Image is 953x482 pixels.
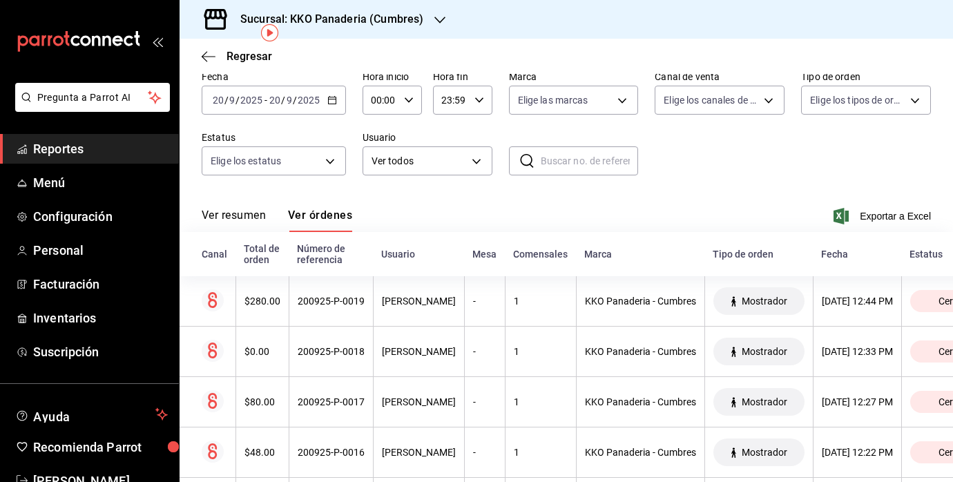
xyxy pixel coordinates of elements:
div: Número de referencia [297,243,365,265]
span: Elige los canales de venta [664,93,759,107]
div: Total de orden [244,243,280,265]
span: Regresar [227,50,272,63]
div: Canal [202,249,227,260]
div: Mesa [472,249,497,260]
img: Tooltip marker [261,24,278,41]
button: Ver resumen [202,209,266,232]
div: - [473,346,497,357]
label: Marca [509,72,639,81]
span: Mostrador [736,346,793,357]
div: $280.00 [244,296,280,307]
input: ---- [297,95,320,106]
input: -- [269,95,281,106]
label: Usuario [363,133,492,142]
div: navigation tabs [202,209,352,232]
div: 1 [514,447,568,458]
div: 1 [514,346,568,357]
span: Mostrador [736,447,793,458]
span: Recomienda Parrot [33,438,168,456]
div: [PERSON_NAME] [382,346,456,357]
div: $0.00 [244,346,280,357]
span: Personal [33,241,168,260]
label: Tipo de orden [801,72,931,81]
div: KKO Panaderia - Cumbres [585,296,696,307]
div: 1 [514,396,568,407]
div: 1 [514,296,568,307]
span: / [224,95,229,106]
div: [DATE] 12:44 PM [822,296,893,307]
div: - [473,447,497,458]
div: - [473,396,497,407]
span: Ver todos [372,154,467,168]
div: $80.00 [244,396,280,407]
span: Inventarios [33,309,168,327]
div: [PERSON_NAME] [382,447,456,458]
label: Estatus [202,133,346,142]
span: / [235,95,240,106]
div: [DATE] 12:33 PM [822,346,893,357]
div: 200925-P-0018 [298,346,365,357]
input: -- [286,95,293,106]
div: KKO Panaderia - Cumbres [585,396,696,407]
div: Comensales [513,249,568,260]
span: Reportes [33,139,168,158]
label: Canal de venta [655,72,784,81]
button: Ver órdenes [288,209,352,232]
div: $48.00 [244,447,280,458]
button: Exportar a Excel [836,208,931,224]
div: Usuario [381,249,456,260]
span: Mostrador [736,396,793,407]
span: Menú [33,173,168,192]
span: Elige los estatus [211,154,281,168]
div: KKO Panaderia - Cumbres [585,346,696,357]
div: 200925-P-0017 [298,396,365,407]
span: Mostrador [736,296,793,307]
label: Hora inicio [363,72,422,81]
span: Suscripción [33,343,168,361]
div: Marca [584,249,696,260]
span: - [264,95,267,106]
div: [PERSON_NAME] [382,396,456,407]
button: Pregunta a Parrot AI [15,83,170,112]
div: 200925-P-0016 [298,447,365,458]
span: Facturación [33,275,168,293]
div: - [473,296,497,307]
label: Fecha [202,72,346,81]
input: -- [229,95,235,106]
input: ---- [240,95,263,106]
span: Elige las marcas [518,93,588,107]
div: KKO Panaderia - Cumbres [585,447,696,458]
span: Elige los tipos de orden [810,93,905,107]
input: Buscar no. de referencia [541,147,639,175]
span: Ayuda [33,406,150,423]
a: Pregunta a Parrot AI [10,100,170,115]
span: / [293,95,297,106]
div: [DATE] 12:22 PM [822,447,893,458]
div: Fecha [821,249,893,260]
input: -- [212,95,224,106]
div: Tipo de orden [713,249,805,260]
h3: Sucursal: KKO Panaderia (Cumbres) [229,11,423,28]
div: [DATE] 12:27 PM [822,396,893,407]
button: open_drawer_menu [152,36,163,47]
button: Regresar [202,50,272,63]
span: Pregunta a Parrot AI [37,90,148,105]
div: [PERSON_NAME] [382,296,456,307]
span: Configuración [33,207,168,226]
label: Hora fin [433,72,492,81]
span: / [281,95,285,106]
div: 200925-P-0019 [298,296,365,307]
